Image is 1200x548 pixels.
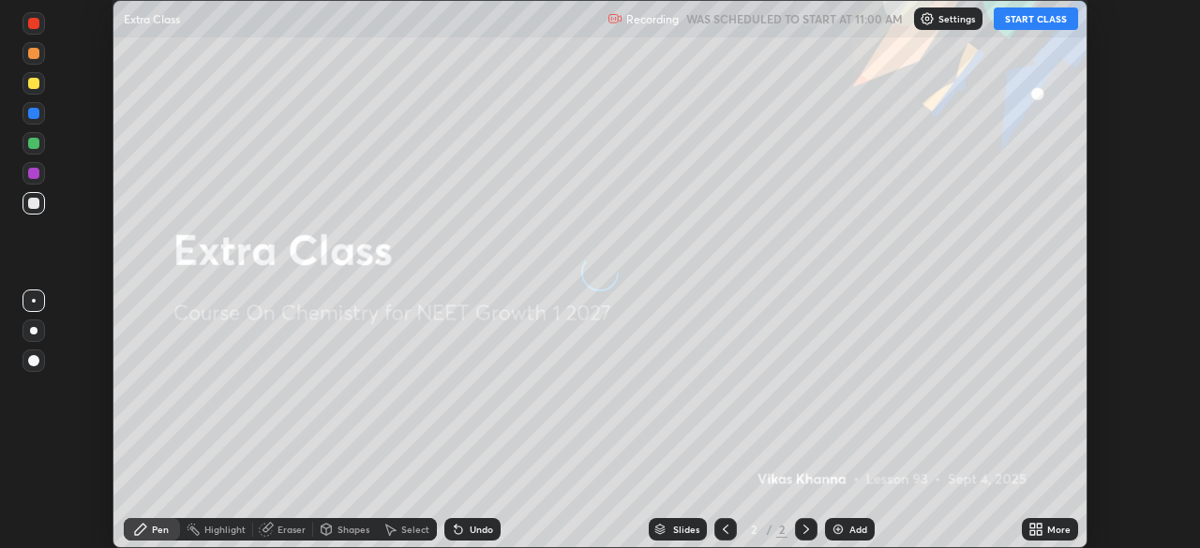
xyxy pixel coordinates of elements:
button: START CLASS [994,7,1078,30]
img: class-settings-icons [920,11,935,26]
img: add-slide-button [831,522,846,537]
div: Eraser [277,525,306,534]
div: 2 [744,524,763,535]
div: Highlight [204,525,246,534]
div: Undo [470,525,493,534]
div: Add [849,525,867,534]
div: Pen [152,525,169,534]
h5: WAS SCHEDULED TO START AT 11:00 AM [686,10,903,27]
div: / [767,524,772,535]
div: Shapes [337,525,369,534]
p: Recording [626,12,679,26]
p: Extra Class [124,11,180,26]
div: Select [401,525,429,534]
div: 2 [776,521,787,538]
div: Slides [673,525,699,534]
img: recording.375f2c34.svg [607,11,622,26]
p: Settings [938,14,975,23]
div: More [1047,525,1071,534]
